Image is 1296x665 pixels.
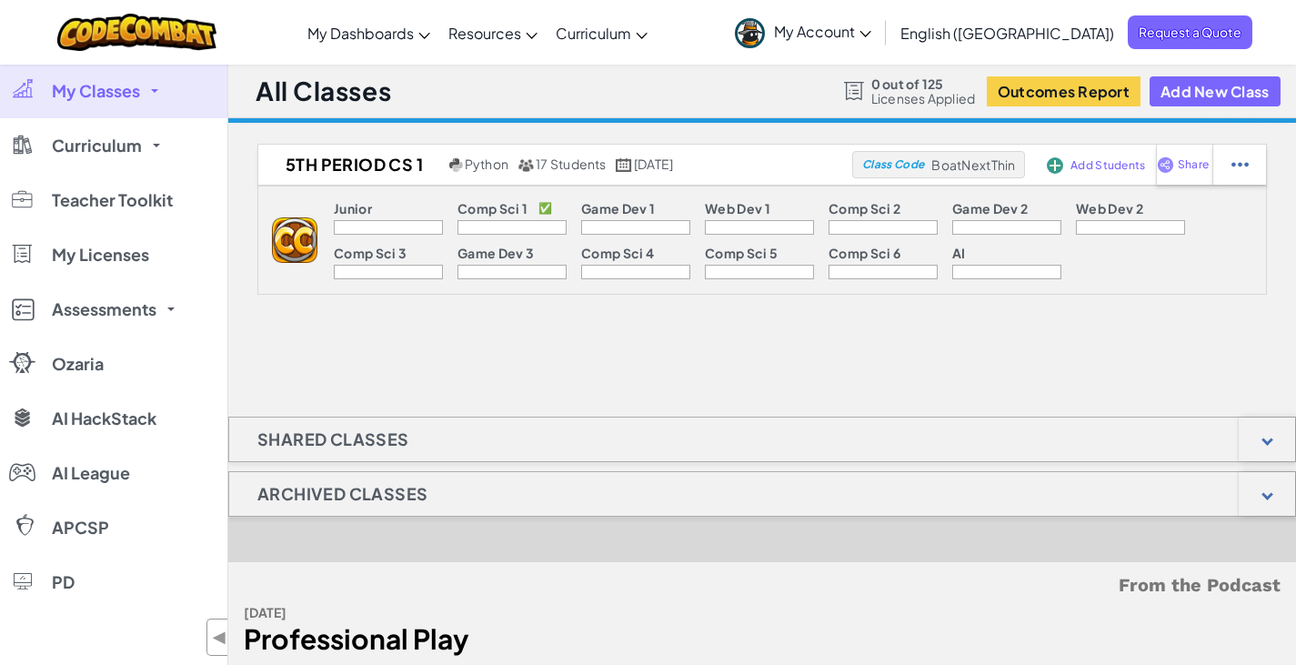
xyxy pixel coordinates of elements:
[52,83,140,99] span: My Classes
[1076,201,1143,216] p: Web Dev 2
[538,201,552,216] p: ✅
[465,156,508,172] span: Python
[987,76,1140,106] button: Outcomes Report
[1070,160,1145,171] span: Add Students
[581,246,654,260] p: Comp Sci 4
[536,156,607,172] span: 17 Students
[1128,15,1252,49] a: Request a Quote
[900,24,1114,43] span: English ([GEOGRAPHIC_DATA])
[298,8,439,57] a: My Dashboards
[52,356,104,372] span: Ozaria
[829,201,900,216] p: Comp Sci 2
[212,624,227,650] span: ◀
[439,8,547,57] a: Resources
[258,151,852,178] a: 5th Period CS 1 Python 17 Students [DATE]
[272,217,317,263] img: logo
[581,201,655,216] p: Game Dev 1
[556,24,631,43] span: Curriculum
[244,600,748,626] div: [DATE]
[705,201,770,216] p: Web Dev 1
[457,201,527,216] p: Comp Sci 1
[952,246,966,260] p: AI
[448,24,521,43] span: Resources
[774,22,871,41] span: My Account
[952,201,1028,216] p: Game Dev 2
[307,24,414,43] span: My Dashboards
[517,158,534,172] img: MultipleUsers.png
[52,301,156,317] span: Assessments
[862,159,924,170] span: Class Code
[52,465,130,481] span: AI League
[244,626,748,652] div: Professional Play
[52,247,149,263] span: My Licenses
[931,156,1015,173] span: BoatNextThin
[891,8,1123,57] a: English ([GEOGRAPHIC_DATA])
[334,246,407,260] p: Comp Sci 3
[457,246,534,260] p: Game Dev 3
[616,158,632,172] img: calendar.svg
[258,151,445,178] h2: 5th Period CS 1
[1231,156,1249,173] img: IconStudentEllipsis.svg
[1157,156,1174,173] img: IconShare_Purple.svg
[634,156,673,172] span: [DATE]
[705,246,778,260] p: Comp Sci 5
[449,158,463,172] img: python.png
[726,4,880,61] a: My Account
[229,471,456,517] h1: Archived Classes
[735,18,765,48] img: avatar
[244,571,1281,600] h5: From the Podcast
[52,137,142,154] span: Curriculum
[547,8,657,57] a: Curriculum
[829,246,900,260] p: Comp Sci 6
[871,76,976,91] span: 0 out of 125
[256,74,391,108] h1: All Classes
[1150,76,1281,106] button: Add New Class
[57,14,216,51] img: CodeCombat logo
[871,91,976,106] span: Licenses Applied
[52,192,173,208] span: Teacher Toolkit
[1178,159,1209,170] span: Share
[229,417,437,462] h1: Shared Classes
[1047,157,1063,174] img: IconAddStudents.svg
[334,201,372,216] p: Junior
[52,410,156,427] span: AI HackStack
